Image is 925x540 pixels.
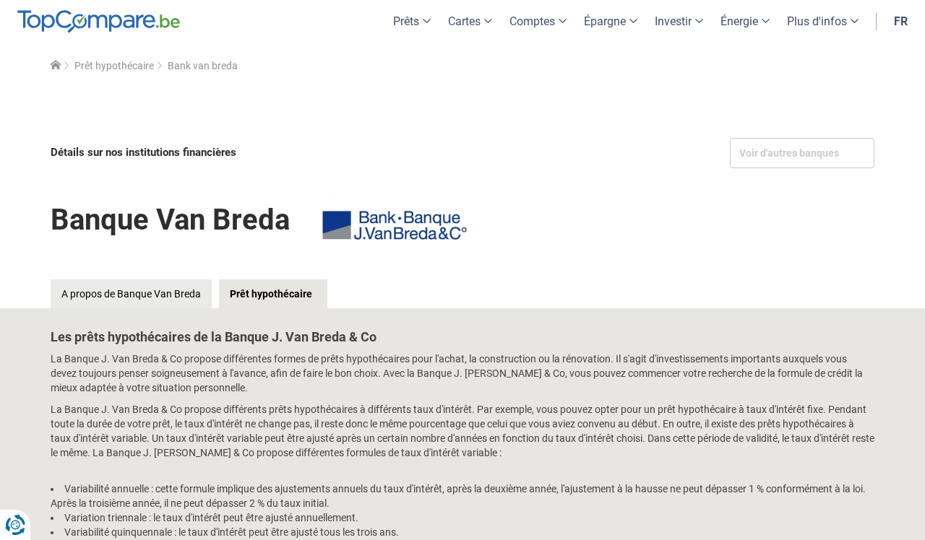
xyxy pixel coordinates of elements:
[51,193,290,247] h1: Banque Van Breda
[51,525,874,539] li: Variabilité quinquennale : le taux d'intérêt peut être ajusté tous les trois ans.
[51,279,212,308] a: A propos de Banque Van Breda
[17,10,180,33] img: TopCompare
[51,60,61,71] a: Home
[168,60,238,71] span: Bank van breda
[219,279,327,308] a: Prêt hypothécaire
[322,189,467,261] img: Banque Van Breda
[51,510,874,525] li: Variation triennale : le taux d'intérêt peut être ajusté annuellement.
[51,402,874,460] p: La Banque J. Van Breda & Co propose différents prêts hypothécaires à différents taux d'intérêt. P...
[51,352,874,395] p: La Banque J. Van Breda & Co propose différentes formes de prêts hypothécaires pour l'achat, la co...
[74,60,154,71] a: Prêt hypothécaire
[51,329,377,344] b: Les prêts hypothécaires de la Banque J. Van Breda & Co
[51,482,874,510] li: Variabilité annuelle : cette formule implique des ajustements annuels du taux d'intérêt, après la...
[51,138,458,167] div: Détails sur nos institutions financières
[730,138,874,168] div: Voir d'autres banques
